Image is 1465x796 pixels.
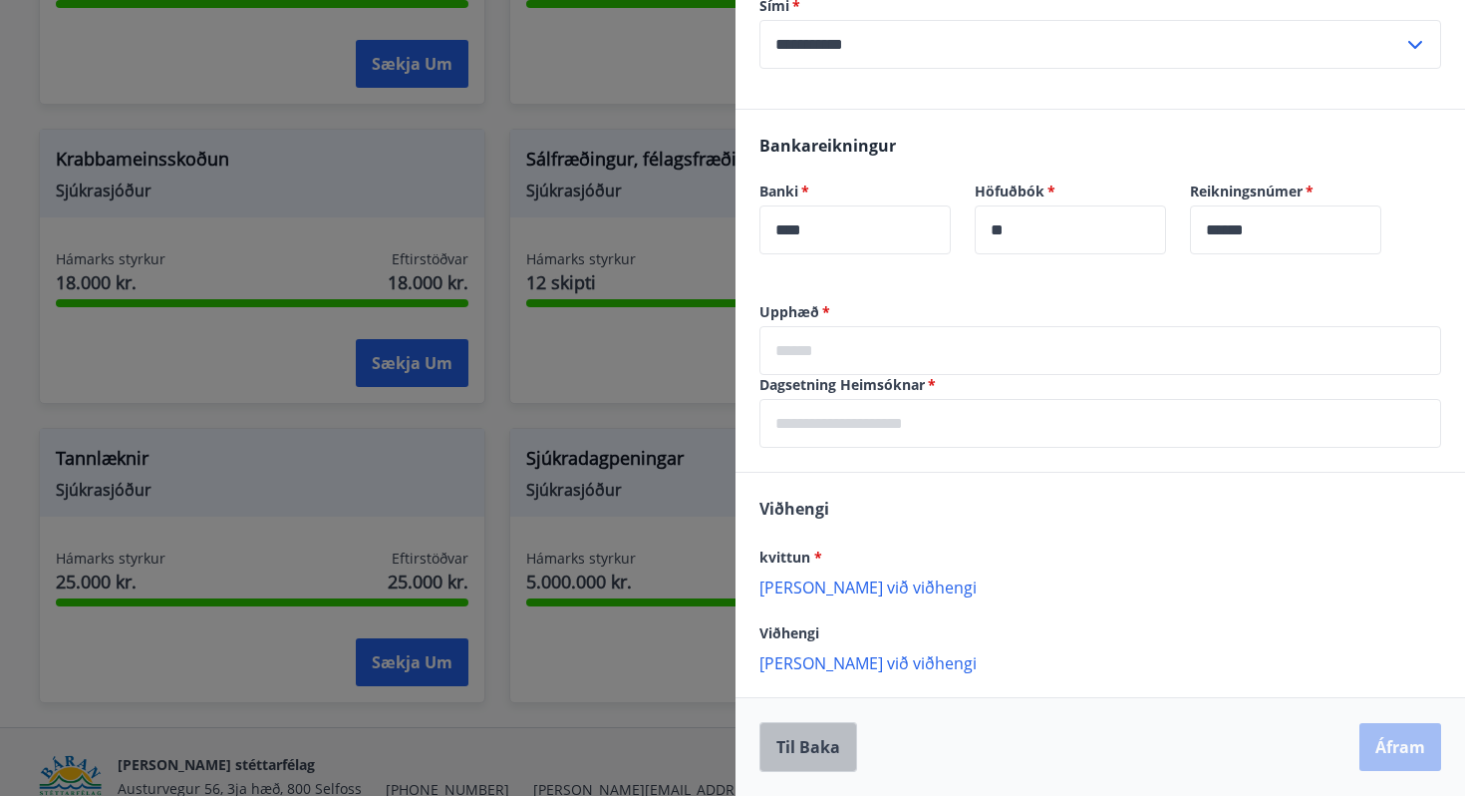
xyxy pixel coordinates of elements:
span: kvittun [759,548,822,567]
button: Til baka [759,722,857,772]
label: Banki [759,182,951,201]
label: Upphæð [759,302,1441,322]
div: Upphæð [759,326,1441,375]
p: [PERSON_NAME] við viðhengi [759,652,1441,672]
span: Bankareikningur [759,135,896,157]
label: Reikningsnúmer [1190,182,1381,201]
label: Höfuðbók [975,182,1166,201]
span: Viðhengi [759,498,829,520]
span: Viðhengi [759,623,819,642]
label: Dagsetning Heimsóknar [759,375,1441,395]
div: Dagsetning Heimsóknar [759,399,1441,448]
p: [PERSON_NAME] við viðhengi [759,577,1441,597]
